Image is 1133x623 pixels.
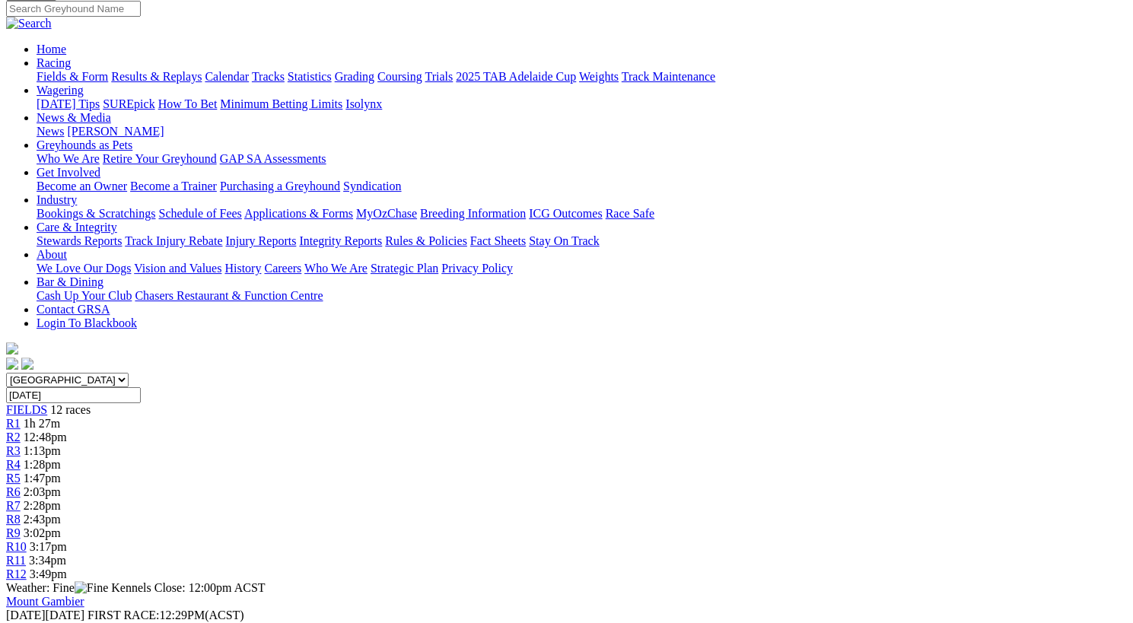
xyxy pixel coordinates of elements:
[205,70,249,83] a: Calendar
[224,262,261,275] a: History
[6,485,21,498] a: R6
[37,180,1127,193] div: Get Involved
[385,234,467,247] a: Rules & Policies
[37,207,1127,221] div: Industry
[288,70,332,83] a: Statistics
[37,97,1127,111] div: Wagering
[50,403,91,416] span: 12 races
[220,97,342,110] a: Minimum Betting Limits
[579,70,619,83] a: Weights
[24,526,61,539] span: 3:02pm
[37,316,137,329] a: Login To Blackbook
[103,97,154,110] a: SUREpick
[6,403,47,416] a: FIELDS
[304,262,368,275] a: Who We Are
[6,554,26,567] a: R11
[6,431,21,443] a: R2
[37,97,100,110] a: [DATE] Tips
[103,152,217,165] a: Retire Your Greyhound
[21,358,33,370] img: twitter.svg
[37,248,67,261] a: About
[335,70,374,83] a: Grading
[67,125,164,138] a: [PERSON_NAME]
[37,193,77,206] a: Industry
[225,234,296,247] a: Injury Reports
[158,207,241,220] a: Schedule of Fees
[29,554,66,567] span: 3:34pm
[37,125,1127,138] div: News & Media
[6,540,27,553] a: R10
[529,234,599,247] a: Stay On Track
[244,207,353,220] a: Applications & Forms
[264,262,301,275] a: Careers
[24,472,61,485] span: 1:47pm
[30,567,67,580] span: 3:49pm
[6,458,21,471] a: R4
[6,342,18,354] img: logo-grsa-white.png
[6,595,84,608] a: Mount Gambier
[24,485,61,498] span: 2:03pm
[6,609,46,621] span: [DATE]
[6,513,21,526] a: R8
[24,444,61,457] span: 1:13pm
[37,56,71,69] a: Racing
[377,70,422,83] a: Coursing
[37,111,111,124] a: News & Media
[6,526,21,539] a: R9
[30,540,67,553] span: 3:17pm
[24,431,67,443] span: 12:48pm
[6,417,21,430] a: R1
[345,97,382,110] a: Isolynx
[37,221,117,234] a: Care & Integrity
[37,303,110,316] a: Contact GRSA
[6,17,52,30] img: Search
[6,444,21,457] a: R3
[37,275,103,288] a: Bar & Dining
[37,262,1127,275] div: About
[425,70,453,83] a: Trials
[356,207,417,220] a: MyOzChase
[135,289,323,302] a: Chasers Restaurant & Function Centre
[441,262,513,275] a: Privacy Policy
[125,234,222,247] a: Track Injury Rebate
[75,581,108,595] img: Fine
[605,207,654,220] a: Race Safe
[252,70,285,83] a: Tracks
[24,417,60,430] span: 1h 27m
[37,70,1127,84] div: Racing
[343,180,401,192] a: Syndication
[37,166,100,179] a: Get Involved
[456,70,576,83] a: 2025 TAB Adelaide Cup
[37,138,132,151] a: Greyhounds as Pets
[220,180,340,192] a: Purchasing a Greyhound
[130,180,217,192] a: Become a Trainer
[37,152,100,165] a: Who We Are
[37,152,1127,166] div: Greyhounds as Pets
[6,581,111,594] span: Weather: Fine
[6,499,21,512] a: R7
[24,458,61,471] span: 1:28pm
[6,567,27,580] a: R12
[622,70,715,83] a: Track Maintenance
[37,234,1127,248] div: Care & Integrity
[37,289,132,302] a: Cash Up Your Club
[420,207,526,220] a: Breeding Information
[37,234,122,247] a: Stewards Reports
[371,262,438,275] a: Strategic Plan
[6,472,21,485] a: R5
[470,234,526,247] a: Fact Sheets
[88,609,159,621] span: FIRST RACE:
[529,207,602,220] a: ICG Outcomes
[220,152,326,165] a: GAP SA Assessments
[111,70,202,83] a: Results & Replays
[37,70,108,83] a: Fields & Form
